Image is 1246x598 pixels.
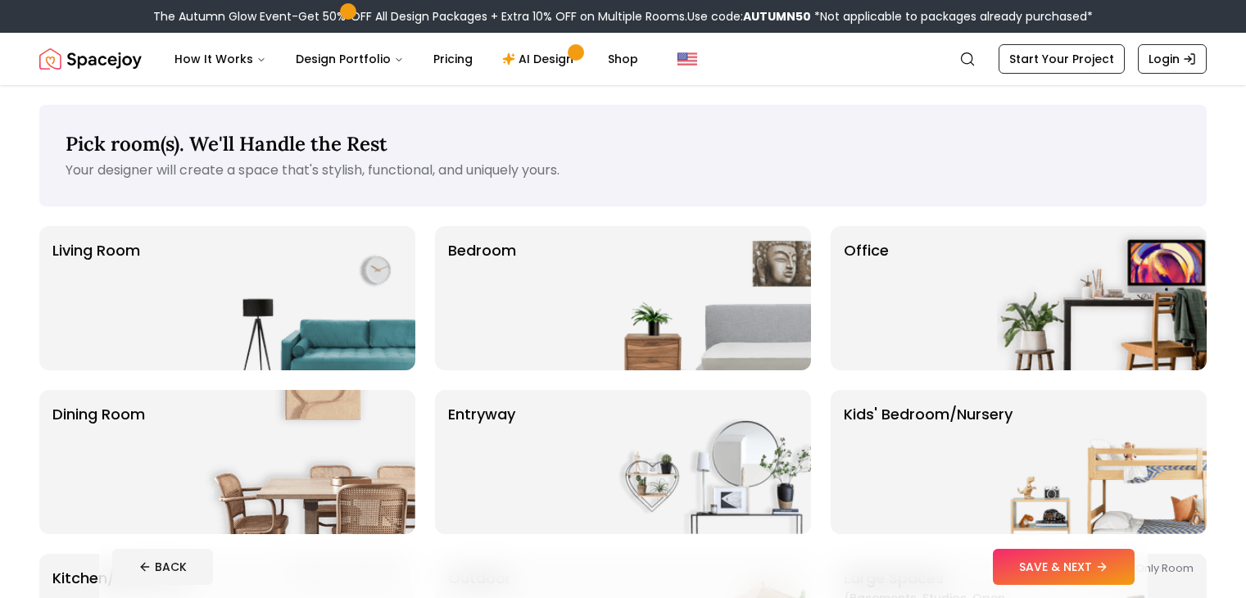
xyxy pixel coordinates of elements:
[420,43,486,75] a: Pricing
[112,549,213,585] button: BACK
[52,403,145,521] p: Dining Room
[997,390,1207,534] img: Kids' Bedroom/Nursery
[448,403,515,521] p: entryway
[39,43,142,75] a: Spacejoy
[448,239,516,357] p: Bedroom
[39,33,1207,85] nav: Global
[1138,44,1207,74] a: Login
[66,161,1180,180] p: Your designer will create a space that's stylish, functional, and uniquely yours.
[999,44,1125,74] a: Start Your Project
[677,49,697,69] img: United States
[153,8,1093,25] div: The Autumn Glow Event-Get 50% OFF All Design Packages + Extra 10% OFF on Multiple Rooms.
[601,390,811,534] img: entryway
[844,403,1013,521] p: Kids' Bedroom/Nursery
[601,226,811,370] img: Bedroom
[743,8,811,25] b: AUTUMN50
[687,8,811,25] span: Use code:
[206,226,415,370] img: Living Room
[161,43,651,75] nav: Main
[844,239,889,357] p: Office
[52,239,140,357] p: Living Room
[39,43,142,75] img: Spacejoy Logo
[206,390,415,534] img: Dining Room
[283,43,417,75] button: Design Portfolio
[595,43,651,75] a: Shop
[489,43,591,75] a: AI Design
[997,226,1207,370] img: Office
[66,131,387,156] span: Pick room(s). We'll Handle the Rest
[993,549,1135,585] button: SAVE & NEXT
[811,8,1093,25] span: *Not applicable to packages already purchased*
[161,43,279,75] button: How It Works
